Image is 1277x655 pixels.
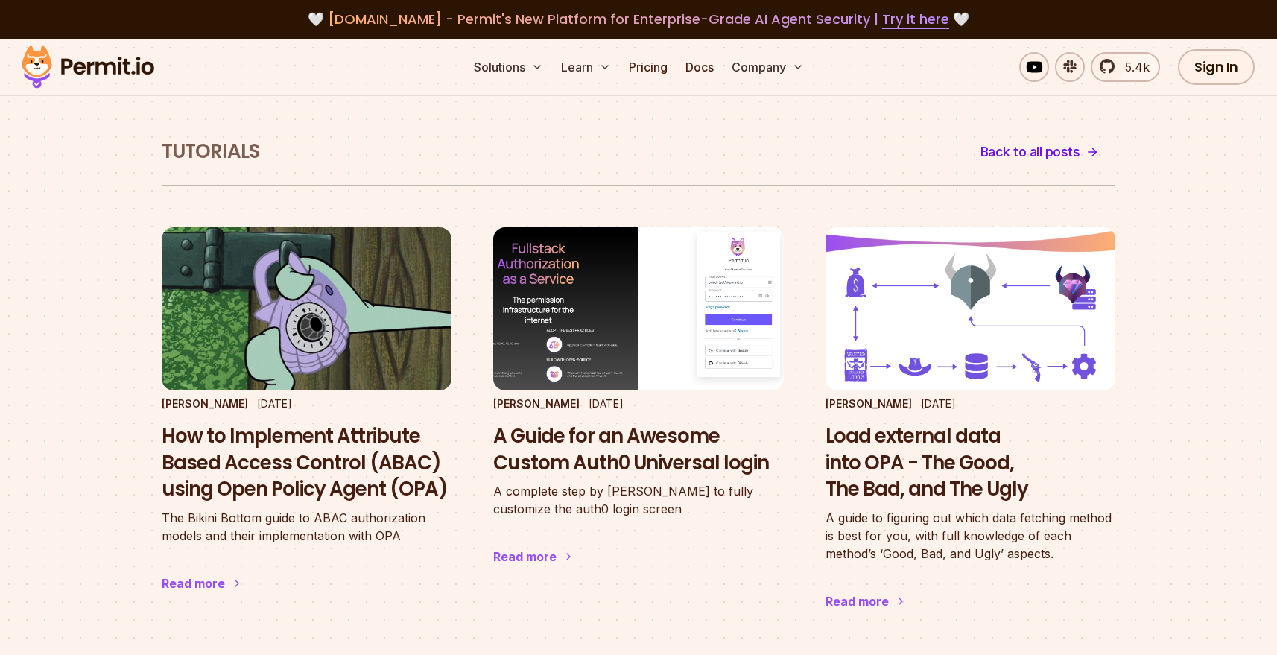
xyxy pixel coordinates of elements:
[162,139,259,165] h1: Tutorials
[826,227,1115,390] img: Load external data into OPA - The Good, The Bad, and The Ugly
[162,509,451,545] p: The Bikini Bottom guide to ABAC authorization models and their implementation with OPA
[1116,58,1150,76] span: 5.4k
[493,482,783,518] p: A complete step by [PERSON_NAME] to fully customize the auth0 login screen
[679,52,720,82] a: Docs
[257,397,292,410] time: [DATE]
[162,396,248,411] p: [PERSON_NAME]
[623,52,674,82] a: Pricing
[589,397,624,410] time: [DATE]
[493,227,783,390] img: A Guide for an Awesome Custom Auth0 Universal login
[826,592,889,610] div: Read more
[328,10,949,28] span: [DOMAIN_NAME] - Permit's New Platform for Enterprise-Grade AI Agent Security |
[826,423,1115,503] h3: Load external data into OPA - The Good, The Bad, and The Ugly
[1091,52,1160,82] a: 5.4k
[162,227,451,622] a: How to Implement Attribute Based Access Control (ABAC) using Open Policy Agent (OPA)[PERSON_NAME]...
[826,396,912,411] p: [PERSON_NAME]
[162,227,451,390] img: How to Implement Attribute Based Access Control (ABAC) using Open Policy Agent (OPA)
[468,52,549,82] button: Solutions
[493,423,783,477] h3: A Guide for an Awesome Custom Auth0 Universal login
[493,396,580,411] p: [PERSON_NAME]
[826,227,1115,640] a: Load external data into OPA - The Good, The Bad, and The Ugly[PERSON_NAME][DATE]Load external dat...
[826,509,1115,563] p: A guide to figuring out which data fetching method is best for you, with full knowledge of each m...
[162,575,225,592] div: Read more
[493,548,557,566] div: Read more
[1178,49,1255,85] a: Sign In
[36,9,1241,30] div: 🤍 🤍
[493,227,783,595] a: A Guide for an Awesome Custom Auth0 Universal login[PERSON_NAME][DATE]A Guide for an Awesome Cust...
[921,397,956,410] time: [DATE]
[15,42,161,92] img: Permit logo
[964,134,1116,170] a: Back to all posts
[980,142,1080,162] span: Back to all posts
[882,10,949,29] a: Try it here
[162,423,451,503] h3: How to Implement Attribute Based Access Control (ABAC) using Open Policy Agent (OPA)
[555,52,617,82] button: Learn
[726,52,810,82] button: Company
